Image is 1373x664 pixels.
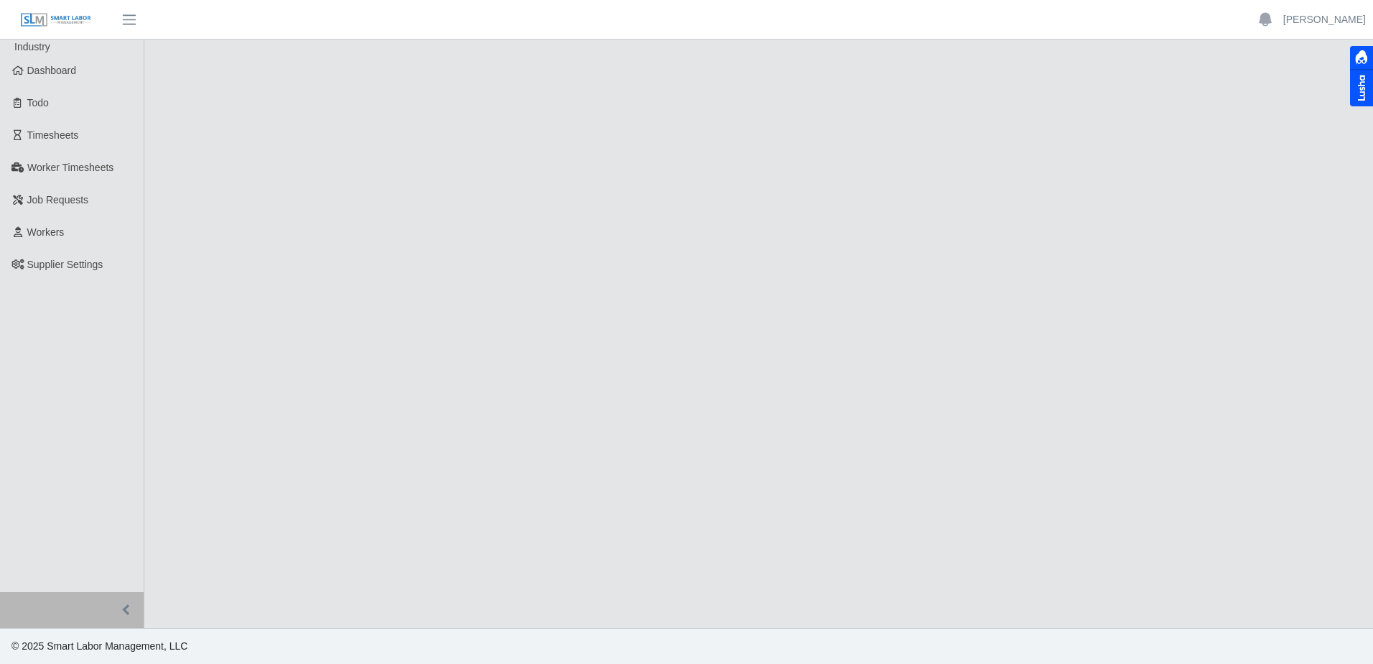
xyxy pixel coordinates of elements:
[14,41,50,52] span: Industry
[27,194,89,206] span: Job Requests
[27,97,49,109] span: Todo
[27,129,79,141] span: Timesheets
[11,640,187,652] span: © 2025 Smart Labor Management, LLC
[20,12,92,28] img: SLM Logo
[27,226,65,238] span: Workers
[1283,12,1366,27] a: [PERSON_NAME]
[27,162,113,173] span: Worker Timesheets
[27,65,77,76] span: Dashboard
[27,259,103,270] span: Supplier Settings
